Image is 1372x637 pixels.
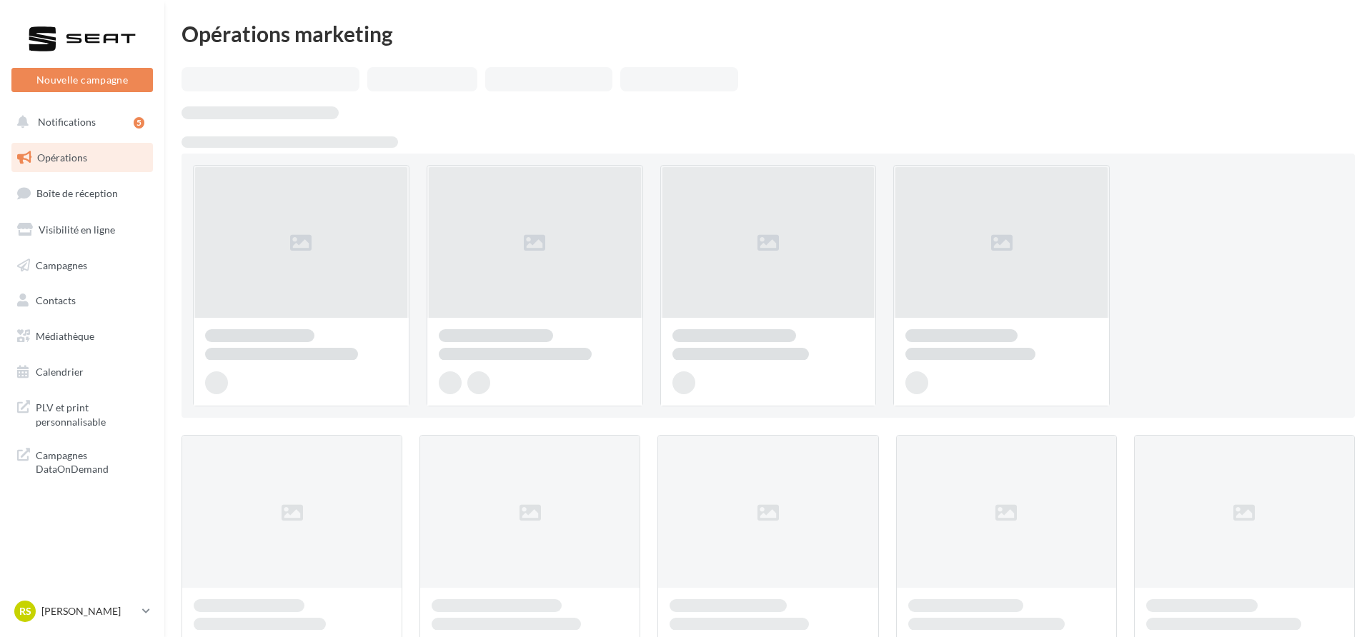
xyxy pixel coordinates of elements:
[9,357,156,387] a: Calendrier
[39,224,115,236] span: Visibilité en ligne
[9,215,156,245] a: Visibilité en ligne
[36,446,147,476] span: Campagnes DataOnDemand
[36,398,147,428] span: PLV et print personnalisable
[37,151,87,164] span: Opérations
[36,366,84,378] span: Calendrier
[182,23,1355,44] div: Opérations marketing
[9,107,150,137] button: Notifications 5
[9,178,156,209] a: Boîte de réception
[36,294,76,306] span: Contacts
[9,251,156,281] a: Campagnes
[134,117,144,129] div: 5
[9,286,156,316] a: Contacts
[9,143,156,173] a: Opérations
[38,116,96,128] span: Notifications
[9,440,156,482] a: Campagnes DataOnDemand
[36,259,87,271] span: Campagnes
[11,68,153,92] button: Nouvelle campagne
[11,598,153,625] a: RS [PERSON_NAME]
[36,187,118,199] span: Boîte de réception
[36,330,94,342] span: Médiathèque
[9,392,156,434] a: PLV et print personnalisable
[41,604,136,618] p: [PERSON_NAME]
[19,604,31,618] span: RS
[9,321,156,351] a: Médiathèque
